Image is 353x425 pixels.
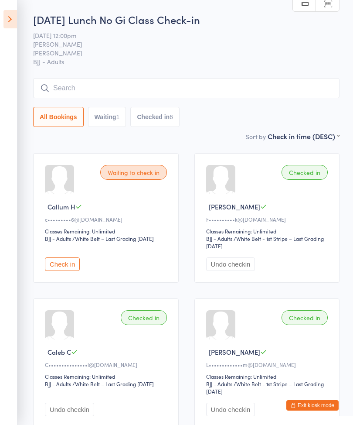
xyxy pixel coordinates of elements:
div: Classes Remaining: Unlimited [206,227,331,235]
div: Classes Remaining: Unlimited [206,373,331,380]
div: Checked in [282,165,328,180]
span: [PERSON_NAME] [33,48,326,57]
input: Search [33,78,339,98]
div: F••••••••••k@[DOMAIN_NAME] [206,216,331,223]
div: Checked in [121,310,167,325]
div: c•••••••••6@[DOMAIN_NAME] [45,216,170,223]
div: C•••••••••••••••l@[DOMAIN_NAME] [45,361,170,368]
div: Classes Remaining: Unlimited [45,373,170,380]
div: Checked in [282,310,328,325]
div: L•••••••••••••m@[DOMAIN_NAME] [206,361,331,368]
span: BJJ - Adults [33,57,339,66]
button: Check in [45,257,80,271]
span: [PERSON_NAME] [209,347,260,356]
span: / White Belt – Last Grading [DATE] [72,380,154,387]
button: Undo checkin [45,403,94,416]
h2: [DATE] Lunch No Gi Class Check-in [33,12,339,27]
span: / White Belt - 1st Stripe – Last Grading [DATE] [206,235,324,250]
label: Sort by [246,132,266,141]
button: Undo checkin [206,257,255,271]
div: 6 [170,113,173,120]
span: [DATE] 12:00pm [33,31,326,40]
div: BJJ - Adults [45,235,71,242]
span: / White Belt – Last Grading [DATE] [72,235,154,242]
span: Callum H [48,202,75,211]
span: Caleb C [48,347,71,356]
div: BJJ - Adults [206,380,232,387]
button: All Bookings [33,107,84,127]
div: 1 [116,113,120,120]
button: Waiting1 [88,107,126,127]
span: [PERSON_NAME] [209,202,260,211]
div: BJJ - Adults [206,235,232,242]
span: / White Belt - 1st Stripe – Last Grading [DATE] [206,380,324,395]
div: Classes Remaining: Unlimited [45,227,170,235]
div: Waiting to check in [100,165,167,180]
button: Undo checkin [206,403,255,416]
div: BJJ - Adults [45,380,71,387]
span: [PERSON_NAME] [33,40,326,48]
button: Checked in6 [130,107,180,127]
button: Exit kiosk mode [286,400,339,411]
div: Check in time (DESC) [268,131,339,141]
